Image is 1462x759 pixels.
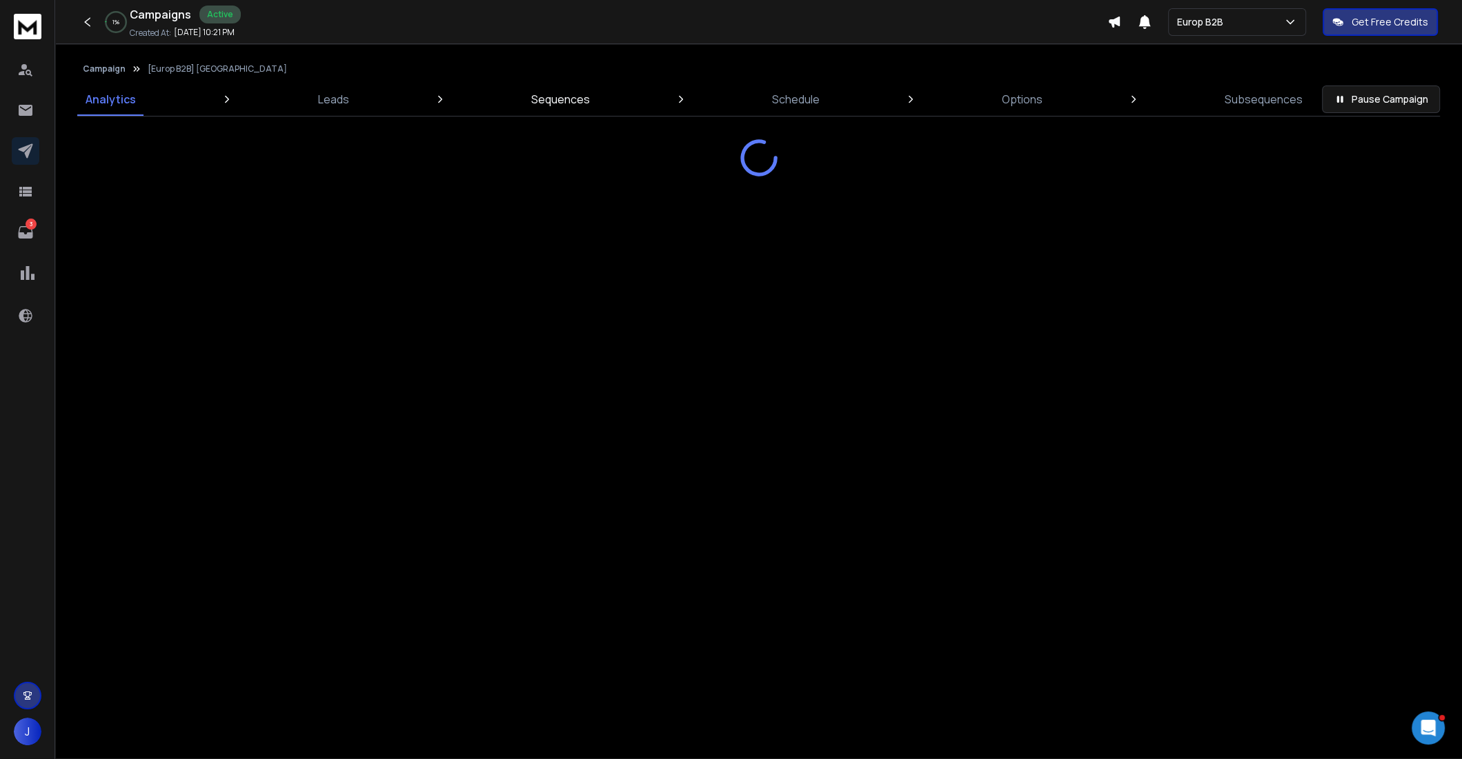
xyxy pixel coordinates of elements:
img: logo [14,14,41,39]
p: [DATE] 10:21 PM [174,27,235,38]
p: Sequences [531,91,590,108]
a: 3 [12,219,39,246]
p: Options [1002,91,1043,108]
div: Active [199,6,241,23]
button: Campaign [83,63,126,74]
a: Sequences [523,83,598,116]
a: Schedule [764,83,828,116]
p: Analytics [86,91,136,108]
h1: Campaigns [130,6,191,23]
button: Pause Campaign [1322,85,1440,113]
button: J [14,718,41,745]
p: [Europ B2B] [GEOGRAPHIC_DATA] [148,63,287,74]
a: Analytics [77,83,144,116]
button: Get Free Credits [1323,8,1438,36]
p: Created At: [130,28,171,39]
p: 1 % [112,18,119,26]
a: Subsequences [1216,83,1311,116]
iframe: Intercom live chat [1412,711,1445,745]
p: Leads [318,91,349,108]
p: Europ B2B [1177,15,1229,29]
a: Options [994,83,1051,116]
a: Leads [310,83,357,116]
p: Subsequences [1225,91,1303,108]
p: Schedule [772,91,820,108]
p: Get Free Credits [1352,15,1428,29]
p: 3 [26,219,37,230]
